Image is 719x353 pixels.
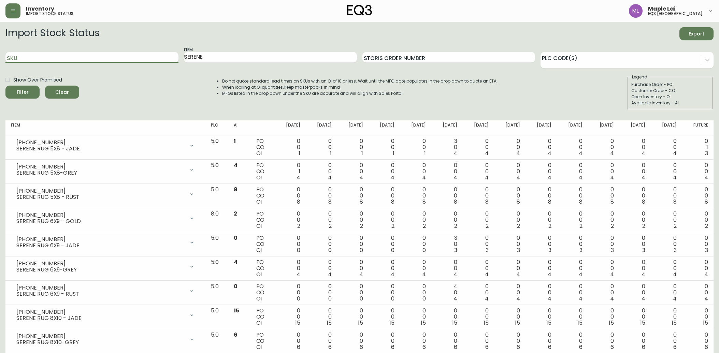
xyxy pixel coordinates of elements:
div: 0 0 [625,138,645,157]
span: 3 [611,246,614,254]
legend: Legend [631,74,648,80]
div: 0 0 [405,308,426,326]
span: 2 [517,222,520,230]
th: [DATE] [557,120,588,135]
div: 0 0 [311,308,332,326]
td: 5.0 [205,232,228,256]
div: 0 0 [688,283,708,302]
div: [PHONE_NUMBER]SERENE RUG 5X8 - JADE [11,138,200,153]
th: [DATE] [619,120,651,135]
div: 0 0 [374,283,394,302]
span: 0 [328,295,332,303]
span: 4 [234,161,238,169]
span: 2 [611,222,614,230]
span: 8 [485,198,489,206]
span: 4 [548,149,551,157]
div: 3 0 [437,138,457,157]
td: 5.0 [205,184,228,208]
span: 8 [705,198,708,206]
div: 0 0 [656,162,677,181]
div: 0 0 [311,283,332,302]
div: 0 0 [468,259,489,278]
div: 0 0 [374,211,394,229]
div: 0 0 [688,235,708,253]
button: Clear [45,86,79,99]
th: [DATE] [431,120,463,135]
span: 0 [360,295,363,303]
div: 0 0 [593,283,614,302]
span: Clear [51,88,74,97]
div: 0 0 [656,138,677,157]
span: 1 [330,149,332,157]
div: [PHONE_NUMBER] [16,164,185,170]
div: 0 0 [531,138,551,157]
div: PO CO [256,308,269,326]
span: 8 [360,198,363,206]
span: 4 [485,174,489,181]
div: 0 0 [437,162,457,181]
div: 0 0 [562,138,583,157]
div: 0 0 [500,187,520,205]
span: 8 [391,198,394,206]
span: 3 [454,246,457,254]
div: PO CO [256,235,269,253]
div: 0 0 [437,259,457,278]
span: 4 [454,174,457,181]
span: 2 [486,222,489,230]
div: PO CO [256,259,269,278]
th: Item [5,120,205,135]
span: 4 [579,295,583,303]
div: 0 0 [656,283,677,302]
div: 0 0 [405,138,426,157]
div: 0 0 [656,259,677,278]
span: 2 [705,222,708,230]
span: OI [256,295,262,303]
span: 8 [610,198,614,206]
div: 0 0 [343,162,363,181]
span: 4 [704,174,708,181]
td: 5.0 [205,256,228,281]
div: [PHONE_NUMBER]SERENE RUG 6X9 - JADE [11,235,200,250]
span: 2 [234,210,237,218]
span: 4 [391,174,394,181]
span: 0 [391,295,394,303]
th: [DATE] [337,120,369,135]
div: [PHONE_NUMBER] [16,236,185,242]
div: 0 0 [437,187,457,205]
span: 4 [642,149,645,157]
div: 0 0 [500,235,520,253]
div: Available Inventory - AI [631,100,709,106]
div: 0 0 [311,211,332,229]
span: 4 [610,174,614,181]
div: 0 0 [688,162,708,181]
div: 0 0 [374,162,394,181]
th: [DATE] [306,120,337,135]
span: OI [256,174,262,181]
div: 0 0 [468,138,489,157]
div: 0 0 [625,235,645,253]
div: 0 0 [374,259,394,278]
span: 0 [297,295,300,303]
div: 0 0 [468,235,489,253]
div: 0 0 [531,235,551,253]
div: 0 0 [562,259,583,278]
div: 0 0 [688,187,708,205]
th: AI [228,120,250,135]
div: 0 0 [500,162,520,181]
div: 0 0 [500,211,520,229]
div: SERENE RUG 5X8 - RUST [16,194,185,200]
span: 4 [642,174,645,181]
span: 4 [454,149,457,157]
div: 0 0 [405,211,426,229]
span: 4 [548,270,551,278]
span: 3 [579,246,583,254]
div: [PHONE_NUMBER]SERENE RUG 5X8 - RUST [11,187,200,202]
td: 5.0 [205,281,228,305]
span: 4 [548,295,551,303]
div: PO CO [256,283,269,302]
div: 0 0 [531,259,551,278]
td: 8.0 [205,208,228,232]
div: 0 0 [280,259,300,278]
span: 4 [704,295,708,303]
div: 0 0 [374,308,394,326]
